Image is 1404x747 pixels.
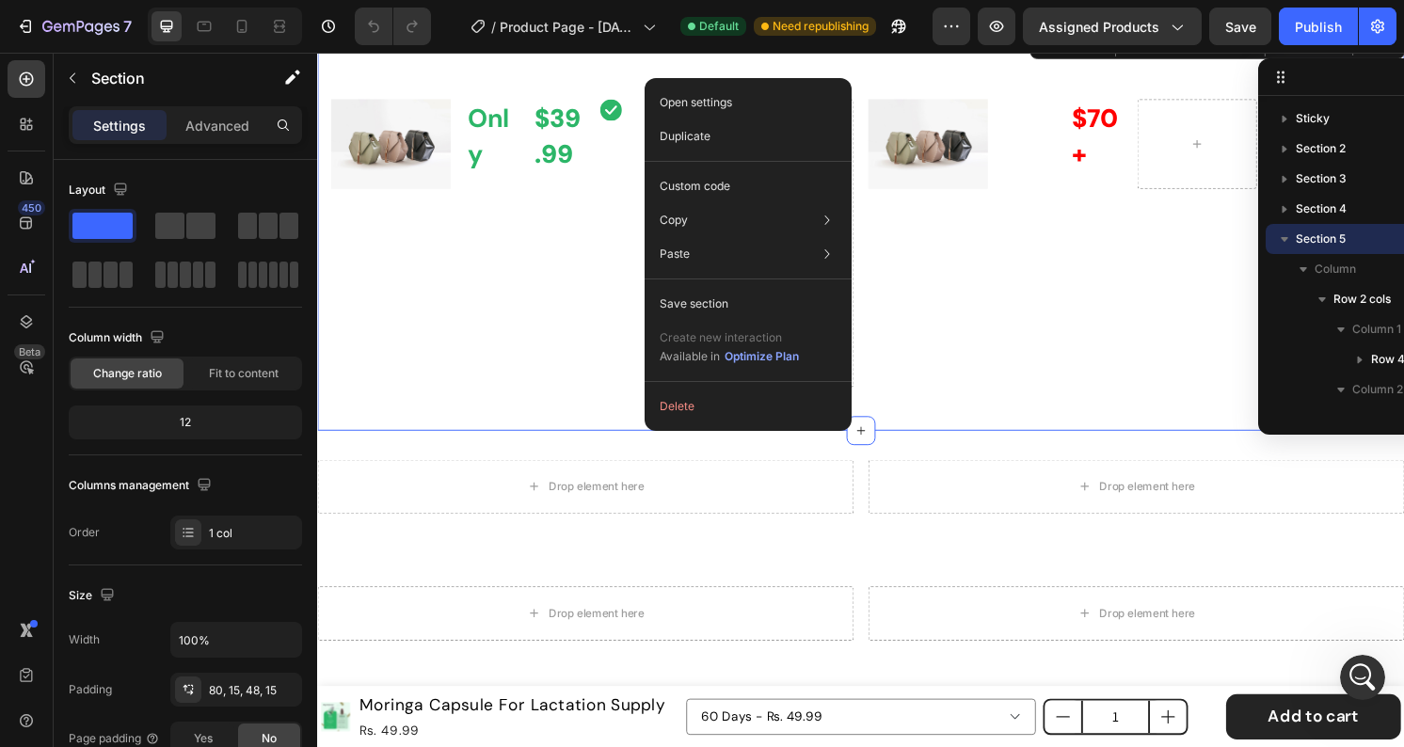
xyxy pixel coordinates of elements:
[1209,8,1271,45] button: Save
[1296,139,1346,158] span: Section 2
[317,53,1404,747] iframe: Design area
[1296,199,1347,218] span: Section 4
[944,666,1125,712] button: Add to cart
[225,50,276,123] p: $39.99
[756,673,793,707] button: decrement
[123,15,132,38] p: 7
[93,365,162,382] span: Change ratio
[660,246,690,262] p: Paste
[660,349,720,363] span: Available in
[1279,8,1358,45] button: Publish
[155,50,206,123] p: Only
[69,583,119,609] div: Size
[724,347,800,366] button: Optimize Plan
[865,673,902,707] button: increment
[1296,169,1347,188] span: Section 3
[699,18,739,35] span: Default
[773,18,869,35] span: Need republishing
[987,677,1081,701] div: Add to cart
[14,48,138,141] img: image_demo.jpg
[18,200,45,215] div: 450
[812,443,912,458] div: Drop element here
[812,575,912,590] div: Drop element here
[14,344,45,359] div: Beta
[365,50,416,345] p: 1 Cap = 25g Moringa
[91,67,246,89] p: Section
[355,8,431,45] div: Undo/Redo
[69,681,112,698] div: Padding
[8,8,140,45] button: 7
[69,326,168,351] div: Column width
[660,128,710,145] p: Duplicate
[1023,8,1202,45] button: Assigned Products
[725,348,799,365] div: Optimize Plan
[1352,380,1403,399] span: Column 2
[69,631,100,648] div: Width
[793,673,865,707] input: quantity
[240,443,340,458] div: Drop element here
[660,178,730,195] p: Custom code
[93,116,146,135] p: Settings
[262,730,277,747] span: No
[491,17,496,37] span: /
[1039,17,1159,37] span: Assigned Products
[1315,260,1356,278] span: Column
[660,212,688,229] p: Copy
[1340,655,1385,700] iframe: Intercom live chat
[194,730,213,747] span: Yes
[1352,320,1401,339] span: Column 1
[1225,19,1256,35] span: Save
[572,48,696,141] img: image_demo.jpg
[209,525,297,542] div: 1 col
[69,730,160,747] div: Page padding
[1295,17,1342,37] div: Publish
[185,116,249,135] p: Advanced
[1296,230,1346,248] span: Section 5
[240,575,340,590] div: Drop element here
[171,623,301,657] input: Auto
[209,682,297,699] div: 80, 15, 48, 15
[652,389,844,423] button: Delete
[69,473,215,499] div: Columns management
[72,409,298,436] div: 12
[660,295,728,312] p: Save section
[1333,290,1391,309] span: Row 2 cols
[209,365,279,382] span: Fit to content
[500,17,635,37] span: Product Page - [DATE] 01:59:10
[1296,109,1330,128] span: Sticky
[783,50,834,123] p: $70+
[69,178,132,203] div: Layout
[660,328,800,347] p: Create new interaction
[660,94,732,111] p: Open settings
[69,524,100,541] div: Order
[41,692,363,716] div: Rs. 49.99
